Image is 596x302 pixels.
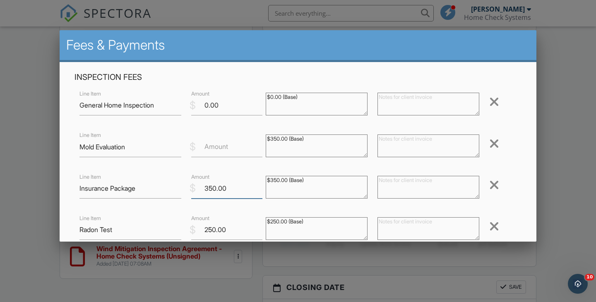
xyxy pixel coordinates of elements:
label: Line Item [79,90,101,98]
label: Amount [191,90,209,98]
label: Line Item [79,173,101,181]
h4: Inspection Fees [74,72,521,83]
div: $ [190,98,196,113]
label: Amount [204,142,228,151]
div: $ [190,181,196,195]
h2: Fees & Payments [66,37,530,53]
span: 10 [585,274,594,280]
textarea: $0.00 (Base) [266,93,368,115]
label: Amount [191,215,209,222]
label: Line Item [79,132,101,139]
textarea: $350.00 (Base) [266,134,368,157]
iframe: Intercom live chat [568,274,588,294]
textarea: $250.00 (Base) [266,217,368,240]
label: Amount [191,173,209,181]
label: Line Item [79,215,101,222]
div: $ [190,223,196,237]
div: $ [190,140,196,154]
textarea: $350.00 (Base) [266,176,368,199]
